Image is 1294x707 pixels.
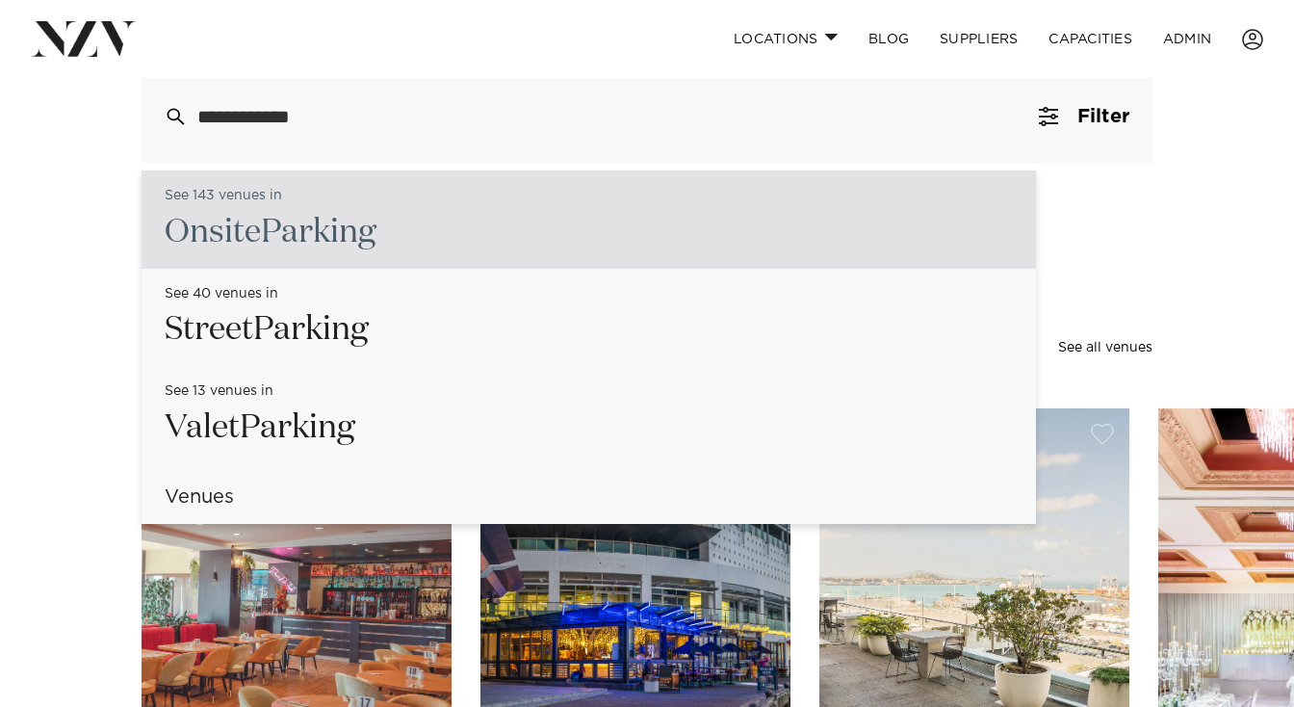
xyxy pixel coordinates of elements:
button: Filter [1016,70,1152,163]
a: ADMIN [1148,18,1227,60]
h6: Venues [142,487,1036,508]
h2: Valet ing [165,406,355,450]
small: See 143 venues in [165,189,282,203]
a: BLOG [853,18,924,60]
span: Park [253,313,323,346]
small: See 40 venues in [165,287,278,301]
h2: Street ing [165,308,369,352]
a: Locations [718,18,853,60]
h2: Onsite ing [165,211,376,254]
a: Capacities [1033,18,1148,60]
small: See 13 venues in [165,384,273,399]
a: See all venues [1058,341,1152,354]
img: nzv-logo.png [31,21,136,56]
span: Park [240,411,309,444]
a: SUPPLIERS [924,18,1033,60]
span: Filter [1077,107,1129,126]
span: Park [261,216,330,249]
